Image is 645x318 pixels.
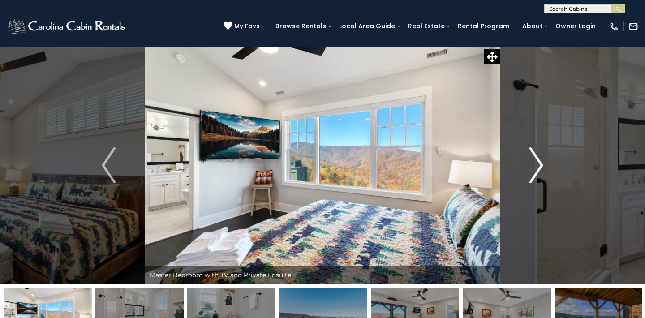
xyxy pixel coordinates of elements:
a: Rental Program [453,19,514,33]
a: Owner Login [551,19,600,33]
a: My Favs [224,21,262,31]
img: phone-regular-white.png [609,21,619,31]
img: mail-regular-white.png [628,21,638,31]
a: About [518,19,547,33]
a: Real Estate [404,19,449,33]
button: Previous [72,47,145,284]
div: Master Bedroom with TV and Private Ensuite [145,266,500,284]
img: arrow [529,147,543,183]
button: Next [500,47,573,284]
span: My Favs [234,21,260,31]
img: White-1-2.png [7,17,128,35]
a: Browse Rentals [271,19,331,33]
a: Local Area Guide [335,19,400,33]
img: arrow [102,147,115,183]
